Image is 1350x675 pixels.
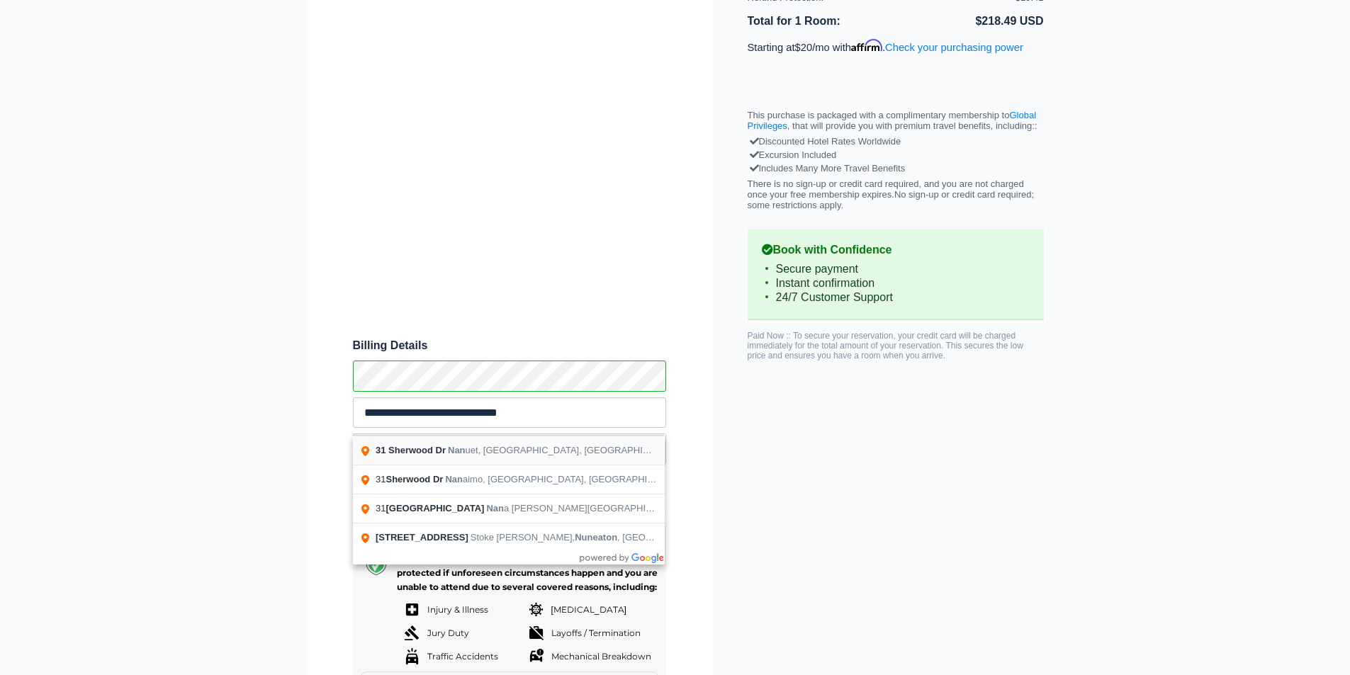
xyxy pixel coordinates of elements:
span: uet, [GEOGRAPHIC_DATA], [GEOGRAPHIC_DATA] [448,445,680,455]
a: Global Privileges [748,110,1037,131]
li: Instant confirmation [762,276,1030,290]
b: Book with Confidence [762,244,1030,256]
li: $218.49 USD [896,12,1044,30]
div: Excursion Included [751,148,1040,161]
span: Nan [445,474,463,484]
span: $20 [795,42,813,53]
li: Secure payment [762,262,1030,276]
span: Billing Details [353,339,666,352]
span: 31 [376,474,445,484]
span: Nan [486,503,504,514]
span: Nan [448,445,466,455]
span: 31 [376,445,386,455]
div: Includes Many More Travel Benefits [751,161,1040,175]
div: Discounted Hotel Rates Worldwide [751,135,1040,148]
span: aimo, [GEOGRAPHIC_DATA], [GEOGRAPHIC_DATA] [445,474,685,484]
span: [STREET_ADDRESS] [376,532,468,543]
span: 31 [376,503,486,514]
p: There is no sign-up or credit card required, and you are not charged once your free membership ex... [748,178,1044,210]
span: Stoke [PERSON_NAME], , [GEOGRAPHIC_DATA] [471,532,719,543]
a: Check your purchasing power - Learn more about Affirm Financing (opens in modal) [885,42,1023,53]
span: Sherwood Dr [388,445,446,455]
span: Nuneaton [575,532,617,543]
span: Sherwood Dr [386,474,443,484]
li: 24/7 Customer Support [762,290,1030,305]
span: [GEOGRAPHIC_DATA] [386,503,484,514]
iframe: PayPal Message 1 [748,66,1044,80]
p: Starting at /mo with . [748,39,1044,53]
span: No sign-up or credit card required; some restrictions apply. [748,189,1035,210]
li: Total for 1 Room: [748,12,896,30]
span: Affirm [851,39,882,52]
span: Paid Now :: To secure your reservation, your credit card will be charged immediately for the tota... [748,331,1023,361]
p: This purchase is packaged with a complimentary membership to , that will provide you with premium... [748,110,1044,131]
span: a [PERSON_NAME][GEOGRAPHIC_DATA], [GEOGRAPHIC_DATA] [486,503,784,514]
